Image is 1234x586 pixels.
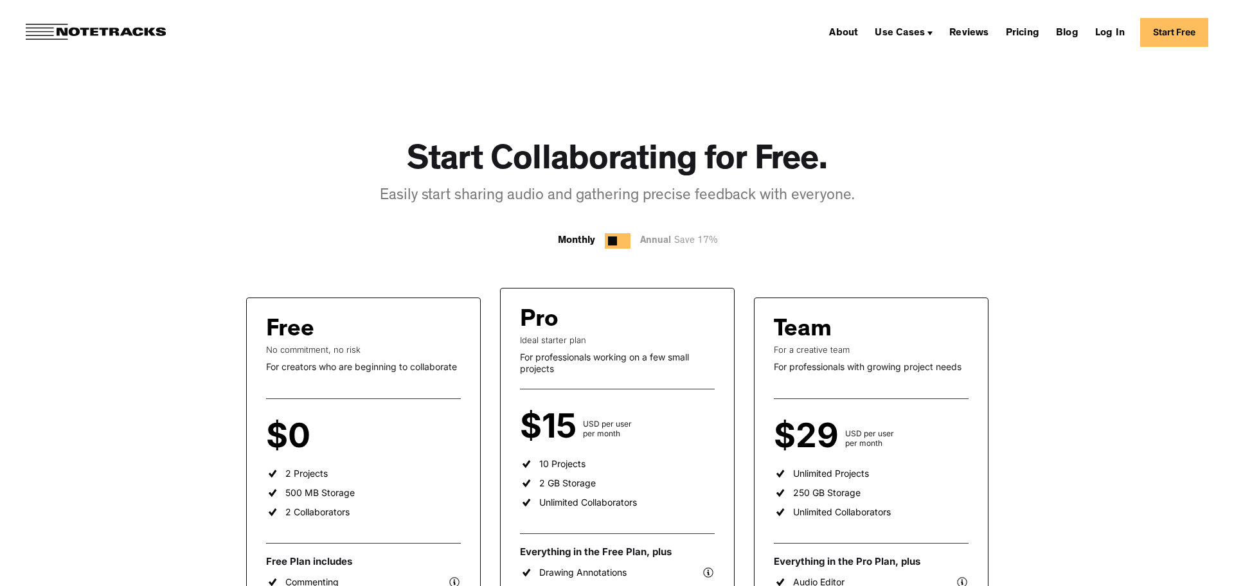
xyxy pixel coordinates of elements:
[317,429,354,448] div: per user per month
[845,429,894,448] div: USD per user per month
[583,419,632,438] div: USD per user per month
[774,317,832,344] div: Team
[793,468,869,479] div: Unlimited Projects
[285,506,350,518] div: 2 Collaborators
[1051,22,1084,42] a: Blog
[793,506,891,518] div: Unlimited Collaborators
[520,546,715,558] div: Everything in the Free Plan, plus
[266,317,314,344] div: Free
[774,555,969,568] div: Everything in the Pro Plan, plus
[640,233,724,249] div: Annual
[520,351,715,374] div: For professionals working on a few small projects
[407,141,828,183] h1: Start Collaborating for Free.
[520,335,715,345] div: Ideal starter plan
[875,28,925,39] div: Use Cases
[774,425,845,448] div: $29
[944,22,994,42] a: Reviews
[870,22,938,42] div: Use Cases
[285,468,328,479] div: 2 Projects
[793,487,861,499] div: 250 GB Storage
[1090,22,1130,42] a: Log In
[539,477,596,489] div: 2 GB Storage
[520,308,559,335] div: Pro
[266,344,461,355] div: No commitment, no risk
[774,344,969,355] div: For a creative team
[1001,22,1044,42] a: Pricing
[520,415,583,438] div: $15
[1140,18,1208,47] a: Start Free
[266,425,317,448] div: $0
[824,22,863,42] a: About
[671,236,718,246] span: Save 17%
[558,233,595,249] div: Monthly
[266,555,461,568] div: Free Plan includes
[266,361,461,373] div: For creators who are beginning to collaborate
[539,497,637,508] div: Unlimited Collaborators
[539,458,586,470] div: 10 Projects
[285,487,355,499] div: 500 MB Storage
[380,186,855,208] div: Easily start sharing audio and gathering precise feedback with everyone.
[774,361,969,373] div: For professionals with growing project needs
[539,567,627,578] div: Drawing Annotations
